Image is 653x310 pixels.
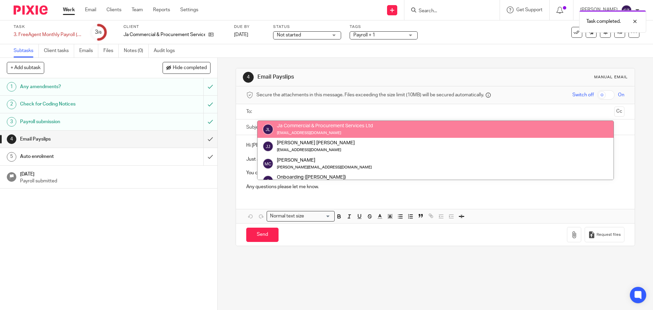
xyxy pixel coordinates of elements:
small: [EMAIL_ADDRESS][DOMAIN_NAME] [277,148,341,152]
a: Clients [106,6,121,13]
button: + Add subtask [7,62,44,74]
input: Send [246,228,279,242]
span: Switch off [572,92,594,98]
img: svg%3E [263,158,273,169]
a: Files [103,44,119,58]
h1: [DATE] [20,169,211,178]
img: svg%3E [263,124,273,135]
span: Payroll + 1 [353,33,375,37]
span: [DATE] [234,32,248,37]
div: 5 [7,152,16,162]
div: 1 [7,82,16,92]
span: Normal text size [268,213,305,220]
a: Notes (0) [124,44,149,58]
p: Any questions please let me know. [246,183,624,190]
small: [EMAIL_ADDRESS][DOMAIN_NAME] [277,131,341,135]
img: svg%3E [263,175,273,186]
span: Not started [277,33,301,37]
a: Subtasks [14,44,39,58]
div: Manual email [594,75,628,80]
label: Due by [234,24,265,30]
label: Status [273,24,341,30]
div: 3 [7,117,16,127]
label: Task [14,24,82,30]
h1: Payroll submission [20,117,138,127]
span: Secure the attachments in this message. Files exceeding the size limit (10MB) will be secured aut... [256,92,484,98]
a: Client tasks [44,44,74,58]
div: 3. FreeAgent Monthly Payroll (Fixed) [14,31,82,38]
input: Search for option [306,213,331,220]
a: Team [132,6,143,13]
small: [PERSON_NAME][EMAIL_ADDRESS][DOMAIN_NAME] [277,165,372,169]
a: Email [85,6,96,13]
h1: Any amendments? [20,82,138,92]
button: Cc [614,107,624,117]
h1: Check for Coding Notices [20,99,138,109]
span: Hide completed [173,65,207,71]
div: 3 [95,28,102,36]
h1: Email Payslips [257,74,450,81]
h1: Email Payslips [20,134,138,144]
a: Work [63,6,75,13]
div: Search for option [267,211,335,222]
p: Hi [PERSON_NAME] [246,142,624,149]
label: Subject: [246,124,264,131]
div: [PERSON_NAME] [PERSON_NAME] [277,140,355,146]
img: svg%3E [263,141,273,152]
p: Ja Commercial & Procurement Services Ltd [123,31,205,38]
div: [PERSON_NAME] [277,157,372,163]
p: Payroll submitted [20,178,211,184]
a: Settings [180,6,198,13]
p: Just a quick email to let you know the monthly payroll for [DATE] has been submitted in FreeAgent. [246,156,624,163]
small: /6 [98,31,102,34]
img: svg%3E [621,5,632,16]
button: Request files [585,227,624,242]
a: Reports [153,6,170,13]
div: Onboarding ([PERSON_NAME]) [277,174,372,181]
span: Request files [597,232,621,238]
label: To: [246,108,254,115]
div: 4 [243,72,254,83]
div: 4 [7,134,16,144]
h1: Auto enrolment [20,151,138,162]
img: Pixie [14,5,48,15]
a: Audit logs [154,44,180,58]
button: Hide completed [163,62,211,74]
a: Emails [79,44,98,58]
div: Ja Commercial & Procurement Services Ltd [277,123,373,129]
p: You can find a copy of your payslips in there. [246,169,624,176]
label: Client [123,24,225,30]
p: Task completed. [586,18,621,25]
span: On [618,92,624,98]
div: 2 [7,100,16,109]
